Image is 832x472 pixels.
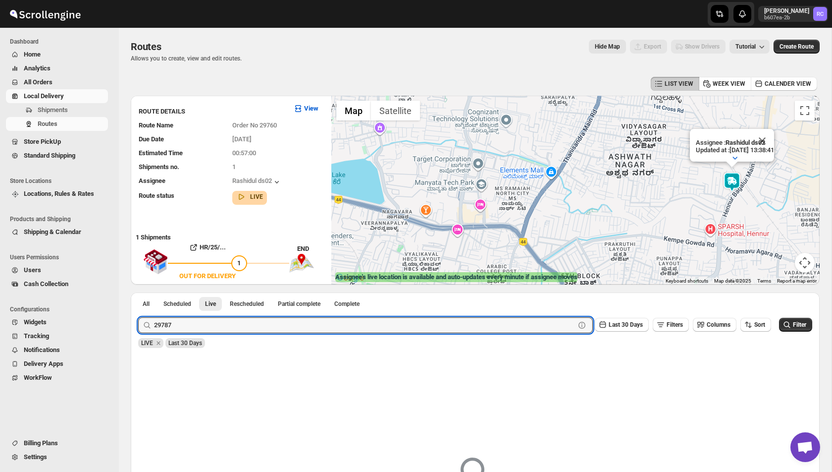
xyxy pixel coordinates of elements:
[726,139,765,146] b: Rashidul ds02
[154,317,575,333] input: Search Route Name
[6,75,108,89] button: All Orders
[653,318,689,332] button: Filters
[38,120,57,127] span: Routes
[6,103,108,117] button: Shipments
[334,300,360,308] span: Complete
[24,360,63,367] span: Delivery Apps
[24,453,47,461] span: Settings
[232,149,256,157] span: 00:57:00
[205,300,216,308] span: Live
[6,263,108,277] button: Users
[6,61,108,75] button: Analytics
[6,117,108,131] button: Routes
[232,163,236,171] span: 1
[24,228,81,236] span: Shipping & Calendar
[278,300,320,308] span: Partial complete
[141,340,153,347] span: LIVE
[735,43,756,50] span: Tutorial
[236,192,263,202] button: LIVE
[8,1,82,26] img: ScrollEngine
[758,6,828,22] button: User menu
[699,77,751,91] button: WEEK VIEW
[24,92,64,100] span: Local Delivery
[232,135,252,143] span: [DATE]
[6,450,108,464] button: Settings
[6,436,108,450] button: Billing Plans
[729,40,770,54] button: Tutorial
[589,40,626,54] button: Map action label
[813,7,827,21] span: Rahul Chopra
[168,340,202,347] span: Last 30 Days
[740,318,771,332] button: Sort
[10,305,112,313] span: Configurations
[790,432,820,462] div: Open chat
[24,64,51,72] span: Analytics
[754,321,765,328] span: Sort
[6,315,108,329] button: Widgets
[335,272,577,282] label: Assignee's live location is available and auto-updates every minute if assignee moves
[713,80,745,88] span: WEEK VIEW
[139,121,173,129] span: Route Name
[38,106,68,114] span: Shipments
[696,139,774,146] p: Assignee :
[200,243,226,251] b: HR/25/...
[139,163,179,171] span: Shipments no.
[667,321,683,328] span: Filters
[6,277,108,291] button: Cash Collection
[237,259,241,267] span: 1
[780,43,814,51] span: Create Route
[779,318,812,332] button: Filter
[139,135,164,143] span: Due Date
[651,77,699,91] button: LIST VIEW
[777,278,817,284] a: Report a map error
[232,177,282,187] button: Rashidul ds02
[24,152,75,159] span: Standard Shipping
[250,193,263,200] b: LIVE
[6,225,108,239] button: Shipping & Calendar
[609,321,643,328] span: Last 30 Days
[139,149,183,157] span: Estimated Time
[232,121,277,129] span: Order No 29760
[10,253,112,261] span: Users Permissions
[131,229,171,241] b: 1 Shipments
[24,439,58,447] span: Billing Plans
[24,280,68,288] span: Cash Collection
[24,374,52,381] span: WorkFlow
[757,278,771,284] a: Terms (opens in new tab)
[24,332,49,340] span: Tracking
[665,80,693,88] span: LIST VIEW
[131,41,161,53] span: Routes
[774,40,820,54] button: Create Route
[714,278,751,284] span: Map data ©2025
[795,253,815,273] button: Map camera controls
[168,239,247,255] button: HR/25/...
[666,278,708,285] button: Keyboard shortcuts
[334,272,366,285] a: Open this area in Google Maps (opens a new window)
[24,138,61,145] span: Store PickUp
[139,192,174,199] span: Route status
[10,177,112,185] span: Store Locations
[595,43,620,51] span: Hide Map
[707,321,730,328] span: Columns
[230,300,264,308] span: Rescheduled
[793,321,806,328] span: Filter
[10,38,112,46] span: Dashboard
[6,371,108,385] button: WorkFlow
[139,107,285,117] h3: ROUTE DETAILS
[751,77,817,91] button: CALENDER VIEW
[750,129,774,153] button: Close
[6,48,108,61] button: Home
[795,101,815,120] button: Toggle fullscreen view
[304,105,318,112] b: View
[163,300,191,308] span: Scheduled
[143,242,168,281] img: shop.svg
[289,254,314,273] img: trip_end.png
[6,357,108,371] button: Delivery Apps
[336,101,371,120] button: Show street map
[297,244,326,254] div: END
[764,7,809,15] p: [PERSON_NAME]
[24,346,60,354] span: Notifications
[6,187,108,201] button: Locations, Rules & Rates
[765,80,811,88] span: CALENDER VIEW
